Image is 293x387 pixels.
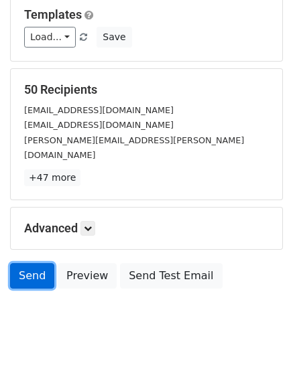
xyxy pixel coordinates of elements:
a: Load... [24,27,76,48]
a: Send Test Email [120,263,222,289]
h5: 50 Recipients [24,82,269,97]
a: Send [10,263,54,289]
h5: Advanced [24,221,269,236]
a: Preview [58,263,117,289]
a: +47 more [24,169,80,186]
iframe: Chat Widget [226,323,293,387]
small: [PERSON_NAME][EMAIL_ADDRESS][PERSON_NAME][DOMAIN_NAME] [24,135,244,161]
small: [EMAIL_ADDRESS][DOMAIN_NAME] [24,105,174,115]
button: Save [97,27,131,48]
small: [EMAIL_ADDRESS][DOMAIN_NAME] [24,120,174,130]
a: Templates [24,7,82,21]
